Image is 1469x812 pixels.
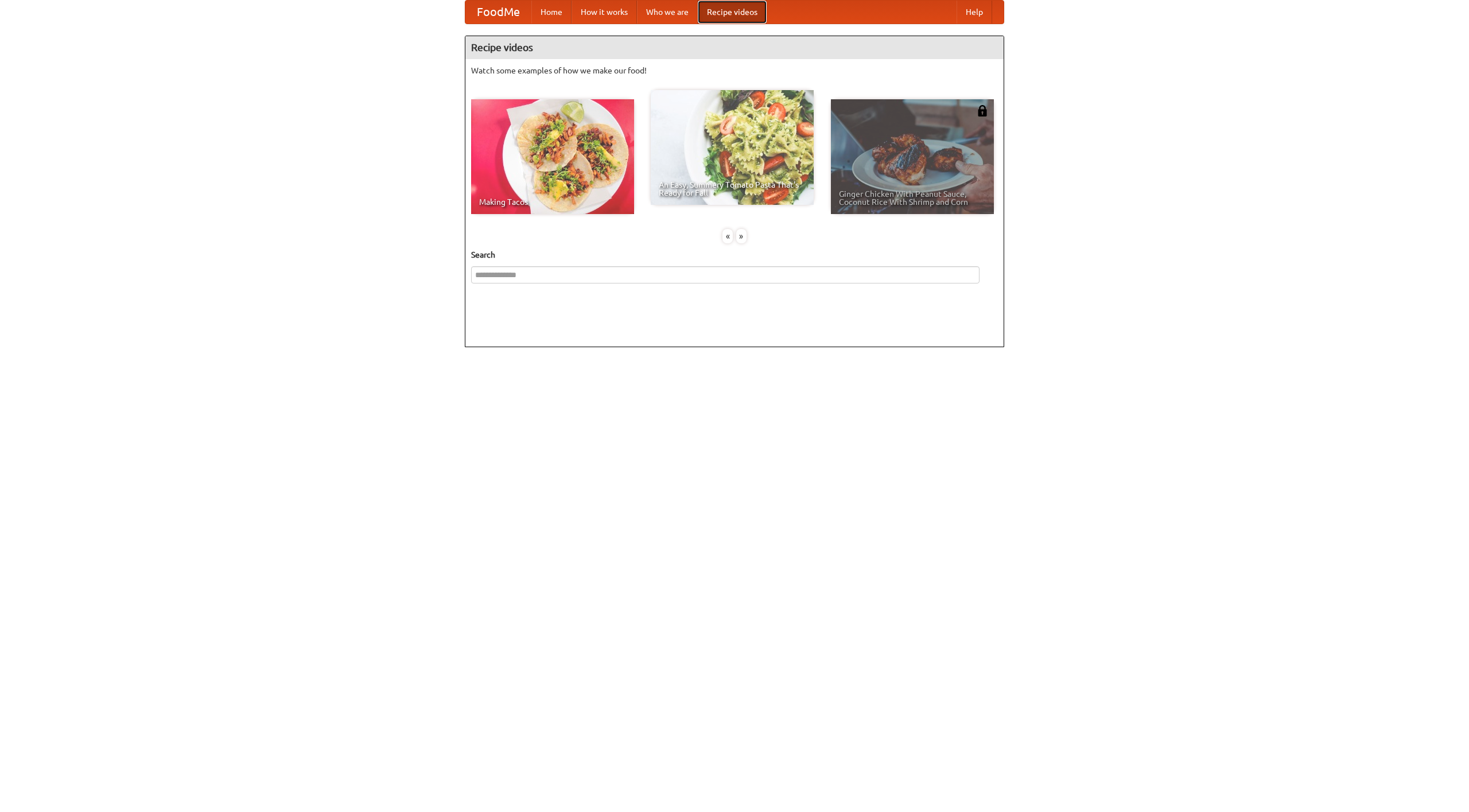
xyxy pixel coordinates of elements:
a: Making Tacos [471,99,634,214]
div: « [722,229,733,243]
img: 483408.png [977,105,988,116]
div: » [736,229,747,243]
a: Who we are [637,1,698,24]
a: Home [531,1,572,24]
span: Making Tacos [479,198,626,206]
a: Recipe videos [698,1,767,24]
a: An Easy, Summery Tomato Pasta That's Ready for Fall [651,90,814,205]
a: Help [957,1,992,24]
h4: Recipe videos [465,36,1004,59]
h5: Search [471,249,998,261]
a: How it works [572,1,637,24]
span: An Easy, Summery Tomato Pasta That's Ready for Fall [659,181,806,197]
a: FoodMe [465,1,531,24]
p: Watch some examples of how we make our food! [471,65,998,76]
